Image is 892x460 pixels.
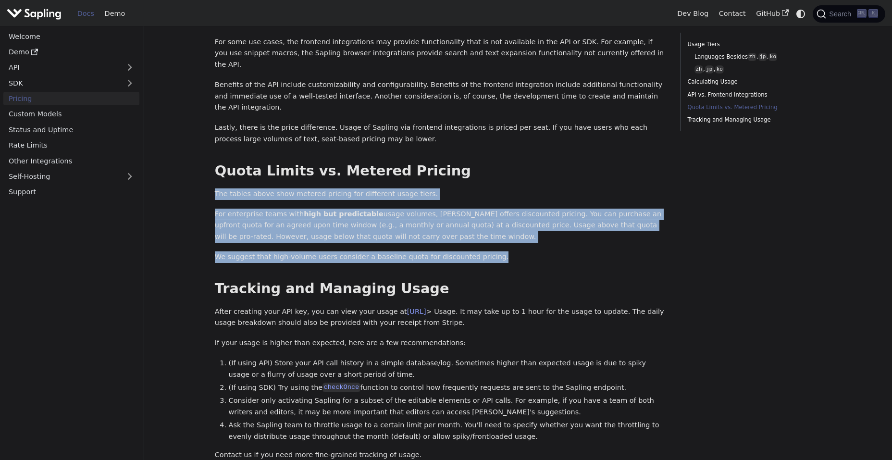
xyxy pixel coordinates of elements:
p: If your usage is higher than expected, here are a few recommendations: [215,337,667,349]
a: Demo [99,6,130,21]
img: Sapling.ai [7,7,62,21]
a: Support [3,185,139,199]
a: Pricing [3,92,139,106]
li: (If using API) Store your API call history in a simple database/log. Sometimes higher than expect... [229,358,667,381]
li: (If using SDK) Try using the function to control how frequently requests are sent to the Sapling ... [229,382,667,394]
span: Search [826,10,857,18]
p: We suggest that high-volume users consider a baseline quota for discounted pricing. [215,251,667,263]
a: Sapling.ai [7,7,65,21]
a: Quota Limits vs. Metered Pricing [688,103,818,112]
a: GitHub [751,6,793,21]
button: Search (Ctrl+K) [813,5,885,23]
a: API vs. Frontend Integrations [688,90,818,99]
a: Contact [714,6,751,21]
h2: Quota Limits vs. Metered Pricing [215,162,667,180]
a: [URL] [407,308,426,315]
p: Benefits of the API include customizability and configurability. Benefits of the frontend integra... [215,79,667,113]
p: For some use cases, the frontend integrations may provide functionality that is not available in ... [215,37,667,71]
a: Other Integrations [3,154,139,168]
a: Self-Hosting [3,170,139,184]
button: Expand sidebar category 'API' [120,61,139,75]
a: Usage Tiers [688,40,818,49]
li: Consider only activating Sapling for a subset of the editable elements or API calls. For example,... [229,395,667,418]
a: Welcome [3,29,139,43]
a: SDK [3,76,120,90]
code: checkOnce [322,383,360,392]
p: Lastly, there is the price difference. Usage of Sapling via frontend integrations is priced per s... [215,122,667,145]
a: Status and Uptime [3,123,139,137]
a: Docs [72,6,99,21]
code: zh [748,53,756,61]
strong: high but predictable [304,210,384,218]
code: jp [758,53,767,61]
code: ko [768,53,777,61]
a: Demo [3,45,139,59]
kbd: K [868,9,878,18]
a: Rate Limits [3,138,139,152]
li: Ask the Sapling team to throttle usage to a certain limit per month. You'll need to specify wheth... [229,420,667,443]
a: Custom Models [3,107,139,121]
a: checkOnce [322,384,360,391]
a: API [3,61,120,75]
h2: Tracking and Managing Usage [215,280,667,298]
button: Expand sidebar category 'SDK' [120,76,139,90]
code: zh [694,65,703,74]
code: jp [705,65,714,74]
button: Switch between dark and light mode (currently system mode) [794,7,808,21]
a: zh,jp,ko [694,65,815,74]
a: Tracking and Managing Usage [688,115,818,124]
a: Dev Blog [672,6,713,21]
p: For enterprise teams with usage volumes, [PERSON_NAME] offers discounted pricing. You can purchas... [215,209,667,243]
code: ko [715,65,724,74]
p: The tables above show metered pricing for different usage tiers. [215,188,667,200]
p: After creating your API key, you can view your usage at > Usage. It may take up to 1 hour for the... [215,306,667,329]
a: Languages Besideszh,jp,ko [694,52,815,62]
a: Calculating Usage [688,77,818,87]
